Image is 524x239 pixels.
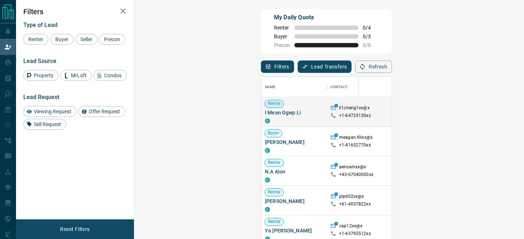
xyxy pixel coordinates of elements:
[339,164,366,172] p: aensamxx@x
[26,36,46,42] span: Renter
[261,60,294,73] button: Filters
[274,42,290,48] span: Precon
[78,36,95,42] span: Seller
[327,77,385,97] div: Contact
[78,106,125,117] div: Offer Request
[23,94,59,101] span: Lead Request
[23,58,56,64] span: Lead Source
[363,42,379,48] span: 0 / 0
[265,168,323,175] span: N.A Alon
[53,36,71,42] span: Buyer
[265,177,270,183] div: condos.ca
[102,36,123,42] span: Precon
[265,101,283,107] span: Renter
[23,119,66,130] div: Sell Request
[265,130,282,136] span: Buyer
[102,73,124,78] span: Condos
[265,160,283,166] span: Renter
[355,60,392,73] button: Refresh
[298,60,352,73] button: Lead Transfers
[265,219,283,225] span: Renter
[94,70,127,81] div: Condos
[261,77,327,97] div: Name
[31,109,74,114] span: Viewing Request
[31,73,56,78] span: Property
[50,34,74,45] div: Buyer
[363,25,379,31] span: 0 / 4
[265,77,276,97] div: Name
[339,201,371,207] p: +61- 4037822xx
[265,109,323,116] span: I Mean Ggwp Li
[339,142,371,148] p: +1- 41652770xx
[339,231,371,237] p: +1- 43795512xx
[31,121,64,127] span: Sell Request
[274,25,290,31] span: Renter
[339,223,362,231] p: cap12xx@x
[265,118,270,124] div: condos.ca
[23,34,48,45] div: Renter
[274,13,379,22] p: My Daily Quota
[23,21,57,28] span: Type of Lead
[363,34,379,39] span: 0 / 3
[23,70,59,81] div: Property
[265,138,323,146] span: [PERSON_NAME]
[99,34,125,45] div: Precon
[265,207,270,212] div: condos.ca
[55,223,94,235] button: Reset Filters
[330,77,348,97] div: Contact
[265,197,323,205] span: [PERSON_NAME]
[68,73,89,78] span: MrLoft
[339,193,364,201] p: plpd02xx@x
[274,34,290,39] span: Buyer
[339,172,373,178] p: +43- 67040000xx
[339,113,371,119] p: +1- 64723130xx
[265,189,283,195] span: Renter
[265,148,270,153] div: condos.ca
[23,7,127,16] h2: Filters
[23,106,76,117] div: Viewing Request
[60,70,92,81] div: MrLoft
[339,134,373,142] p: meagan.filixx@x
[86,109,123,114] span: Offer Request
[339,105,370,113] p: li1cheng1xx@x
[75,34,98,45] div: Seller
[265,227,323,234] span: Ya [PERSON_NAME]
